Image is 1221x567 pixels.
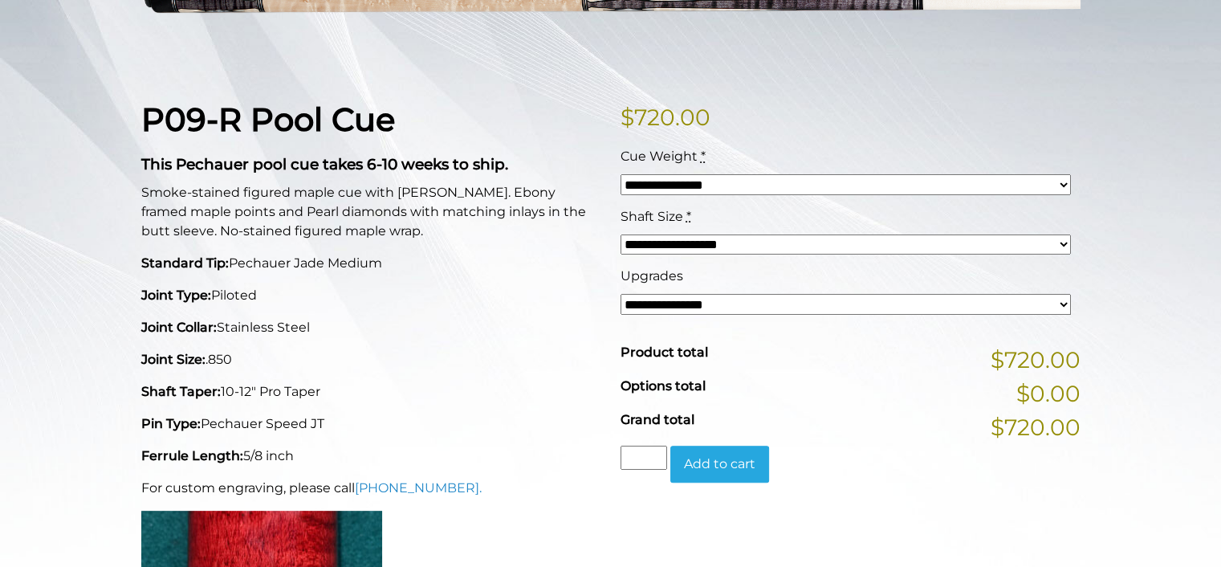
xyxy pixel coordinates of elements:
[1016,377,1081,410] span: $0.00
[141,384,221,399] strong: Shaft Taper:
[141,286,601,305] p: Piloted
[141,320,217,335] strong: Joint Collar:
[670,446,769,483] button: Add to cart
[621,104,634,131] span: $
[991,410,1081,444] span: $720.00
[141,183,601,241] p: Smoke-stained figured maple cue with [PERSON_NAME]. Ebony framed maple points and Pearl diamonds ...
[141,382,601,402] p: 10-12" Pro Taper
[621,104,710,131] bdi: 720.00
[355,480,482,496] a: [PHONE_NUMBER].
[621,345,708,360] span: Product total
[621,412,694,427] span: Grand total
[141,448,243,463] strong: Ferrule Length:
[141,479,601,498] p: For custom engraving, please call
[686,209,691,224] abbr: required
[141,414,601,434] p: Pechauer Speed JT
[621,378,706,394] span: Options total
[141,350,601,369] p: .850
[141,100,395,139] strong: P09-R Pool Cue
[141,352,206,367] strong: Joint Size:
[701,149,706,164] abbr: required
[621,209,683,224] span: Shaft Size
[141,447,601,466] p: 5/8 inch
[141,288,211,303] strong: Joint Type:
[621,268,683,283] span: Upgrades
[141,155,508,173] strong: This Pechauer pool cue takes 6-10 weeks to ship.
[141,255,229,271] strong: Standard Tip:
[141,416,201,431] strong: Pin Type:
[621,149,698,164] span: Cue Weight
[621,446,667,470] input: Product quantity
[141,254,601,273] p: Pechauer Jade Medium
[991,343,1081,377] span: $720.00
[141,318,601,337] p: Stainless Steel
